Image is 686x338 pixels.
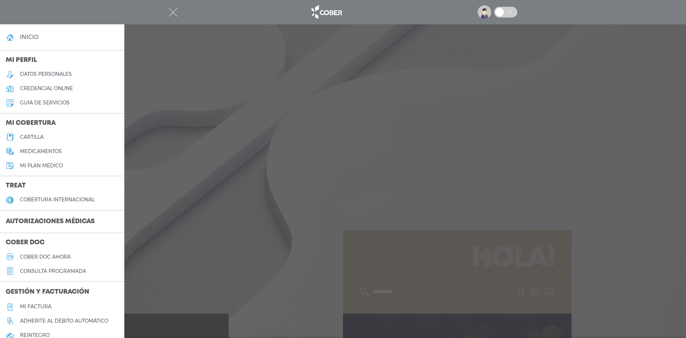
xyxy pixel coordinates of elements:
[20,254,71,260] h5: Cober doc ahora
[478,5,491,19] img: profile-placeholder.svg
[20,304,51,310] h5: Mi factura
[20,100,70,106] h5: guía de servicios
[20,197,95,203] h5: cobertura internacional
[20,85,73,92] h5: credencial online
[20,71,72,77] h5: datos personales
[20,268,86,274] h5: consulta programada
[20,34,39,40] h4: inicio
[20,148,62,155] h5: medicamentos
[20,134,44,140] h5: cartilla
[169,8,178,17] img: Cober_menu-close-white.svg
[20,318,108,324] h5: Adherite al débito automático
[308,4,345,21] img: logo_cober_home-white.png
[20,163,63,169] h5: Mi plan médico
